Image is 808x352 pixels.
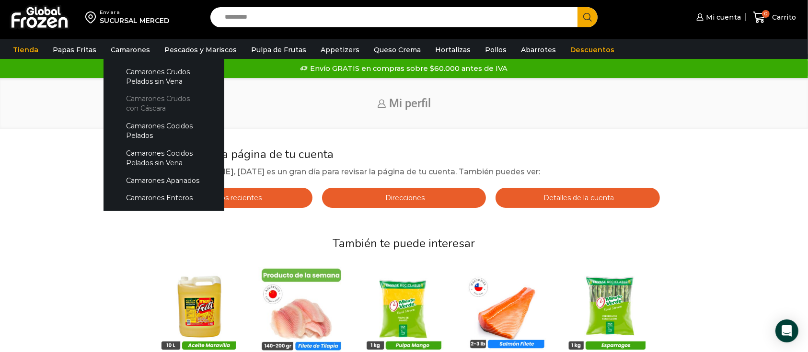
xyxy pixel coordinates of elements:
[148,147,334,162] span: Bienvenido a la página de tu cuenta
[369,41,426,59] a: Queso Crema
[496,188,659,208] a: Detalles de la cuenta
[516,41,561,59] a: Abarrotes
[106,41,155,59] a: Camarones
[770,12,796,22] span: Carrito
[762,10,770,18] span: 0
[577,7,598,27] button: Search button
[430,41,475,59] a: Hortalizas
[100,16,169,25] div: SUCURSAL MERCED
[113,144,215,171] a: Camarones Cocidos Pelados sin Vena
[48,41,101,59] a: Papas Fritas
[322,188,486,208] a: Direcciones
[750,6,798,29] a: 0 Carrito
[113,189,215,207] a: Camarones Enteros
[246,41,311,59] a: Pulpa de Frutas
[113,63,215,90] a: Camarones Crudos Pelados sin Vena
[113,171,215,189] a: Camarones Apanados
[316,41,364,59] a: Appetizers
[541,193,614,202] span: Detalles de la cuenta
[694,8,741,27] a: Mi cuenta
[148,166,659,178] p: Hola , [DATE] es un gran día para revisar la página de tu cuenta. También puedes ver:
[704,12,741,22] span: Mi cuenta
[113,117,215,145] a: Camarones Cocidos Pelados
[8,41,43,59] a: Tienda
[199,193,262,202] span: Pedidos recientes
[383,193,425,202] span: Direcciones
[85,9,100,25] img: address-field-icon.svg
[389,97,431,110] span: Mi perfil
[775,319,798,342] div: Open Intercom Messenger
[100,9,169,16] div: Enviar a
[160,41,242,59] a: Pescados y Mariscos
[113,90,215,117] a: Camarones Crudos con Cáscara
[333,236,475,251] span: También te puede interesar
[148,188,312,208] a: Pedidos recientes
[566,41,619,59] a: Descuentos
[480,41,511,59] a: Pollos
